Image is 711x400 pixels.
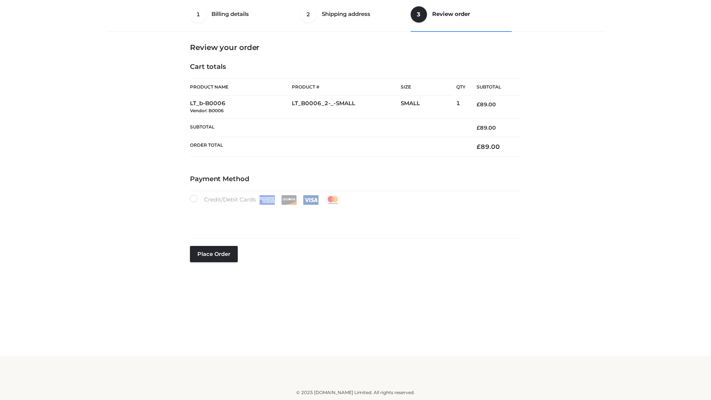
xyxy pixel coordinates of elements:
label: Credit/Debit Cards [190,195,341,205]
h3: Review your order [190,43,521,52]
th: Subtotal [190,119,465,137]
span: £ [477,101,480,108]
bdi: 89.00 [477,143,500,150]
img: Discover [281,195,297,205]
iframe: Secure payment input frame [188,203,520,230]
h4: Payment Method [190,175,521,183]
th: Subtotal [465,79,521,96]
h4: Cart totals [190,63,521,71]
img: Amex [259,195,275,205]
span: £ [477,124,480,131]
td: LT_B0006_2-_-SMALL [292,96,401,119]
td: LT_b-B0006 [190,96,292,119]
th: Size [401,79,453,96]
small: Vendor: B0006 [190,108,224,113]
th: Product Name [190,79,292,96]
button: Place order [190,246,238,262]
th: Qty [456,79,465,96]
td: SMALL [401,96,456,119]
bdi: 89.00 [477,101,496,108]
div: © 2025 [DOMAIN_NAME] Limited. All rights reserved. [110,389,601,396]
th: Order Total [190,137,465,157]
img: Mastercard [325,195,341,205]
td: 1 [456,96,465,119]
img: Visa [303,195,319,205]
span: £ [477,143,481,150]
th: Product # [292,79,401,96]
bdi: 89.00 [477,124,496,131]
